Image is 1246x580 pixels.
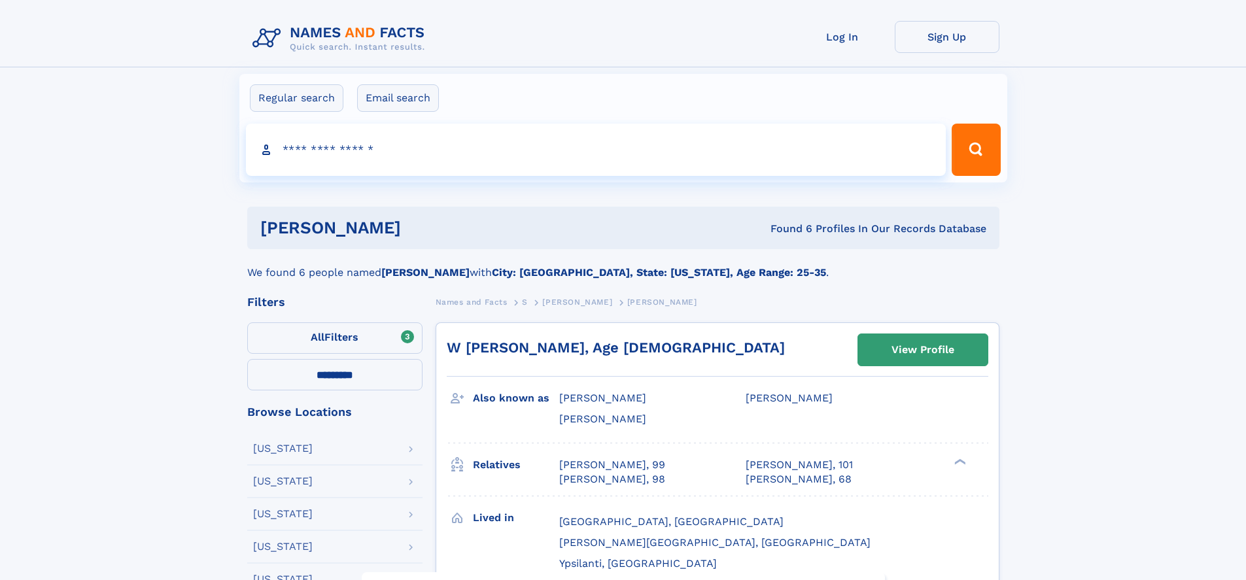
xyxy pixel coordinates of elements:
b: City: [GEOGRAPHIC_DATA], State: [US_STATE], Age Range: 25-35 [492,266,826,279]
div: [US_STATE] [253,541,313,552]
span: [PERSON_NAME][GEOGRAPHIC_DATA], [GEOGRAPHIC_DATA] [559,536,871,549]
span: S [522,298,528,307]
a: Sign Up [895,21,999,53]
a: Names and Facts [436,294,508,310]
a: [PERSON_NAME], 101 [746,458,853,472]
h3: Also known as [473,387,559,409]
label: Regular search [250,84,343,112]
div: [US_STATE] [253,443,313,454]
span: [PERSON_NAME] [559,413,646,425]
span: [GEOGRAPHIC_DATA], [GEOGRAPHIC_DATA] [559,515,784,528]
span: Ypsilanti, [GEOGRAPHIC_DATA] [559,557,717,570]
h3: Relatives [473,454,559,476]
div: Found 6 Profiles In Our Records Database [585,222,986,236]
span: [PERSON_NAME] [746,392,833,404]
span: [PERSON_NAME] [559,392,646,404]
span: [PERSON_NAME] [627,298,697,307]
a: Log In [790,21,895,53]
a: S [522,294,528,310]
input: search input [246,124,946,176]
div: We found 6 people named with . [247,249,999,281]
a: View Profile [858,334,988,366]
label: Filters [247,322,423,354]
h1: [PERSON_NAME] [260,220,586,236]
a: [PERSON_NAME], 99 [559,458,665,472]
span: All [311,331,324,343]
a: [PERSON_NAME], 98 [559,472,665,486]
a: [PERSON_NAME] [542,294,612,310]
img: Logo Names and Facts [247,21,436,56]
h3: Lived in [473,507,559,529]
div: ❯ [951,457,967,466]
label: Email search [357,84,439,112]
button: Search Button [952,124,1000,176]
span: [PERSON_NAME] [542,298,612,307]
div: Filters [247,296,423,308]
a: W [PERSON_NAME], Age [DEMOGRAPHIC_DATA] [447,339,785,356]
a: [PERSON_NAME], 68 [746,472,852,486]
div: [US_STATE] [253,509,313,519]
b: [PERSON_NAME] [381,266,470,279]
div: Browse Locations [247,406,423,418]
div: View Profile [891,335,954,365]
div: [US_STATE] [253,476,313,486]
